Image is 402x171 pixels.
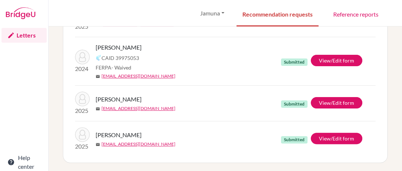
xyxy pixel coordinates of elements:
a: [EMAIL_ADDRESS][DOMAIN_NAME] [102,105,175,112]
span: mail [96,142,100,147]
a: [EMAIL_ADDRESS][DOMAIN_NAME] [102,73,175,79]
span: CAID 39975053 [102,54,139,62]
span: FERPA [96,64,131,71]
img: Bridge-U [6,7,35,19]
a: View/Edit form [311,97,362,108]
span: mail [96,22,100,27]
p: 2025 [75,142,90,151]
p: 2024 [75,64,90,73]
img: Adhikari, Saksham [75,127,90,142]
a: Recommendation requests [236,1,319,26]
a: [EMAIL_ADDRESS][DOMAIN_NAME] [102,141,175,147]
span: Submitted [281,136,307,143]
p: 2025 [75,22,90,31]
a: View/Edit form [311,133,362,144]
span: Submitted [281,100,307,108]
a: Reference reports [327,1,384,26]
p: 2025 [75,106,90,115]
img: Bhatta, Kapil [75,92,90,106]
img: Thakur, Vivek [75,50,90,64]
a: View/Edit form [311,55,362,66]
a: Letters [1,28,47,43]
img: Common App logo [96,55,102,61]
span: Submitted [281,58,307,66]
button: Jamuna [197,6,228,20]
span: [PERSON_NAME] [96,43,142,52]
a: Help center [1,155,47,170]
span: mail [96,74,100,79]
span: [PERSON_NAME] [96,95,142,104]
span: mail [96,107,100,111]
span: - Waived [111,64,131,71]
span: [PERSON_NAME] [96,131,142,139]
